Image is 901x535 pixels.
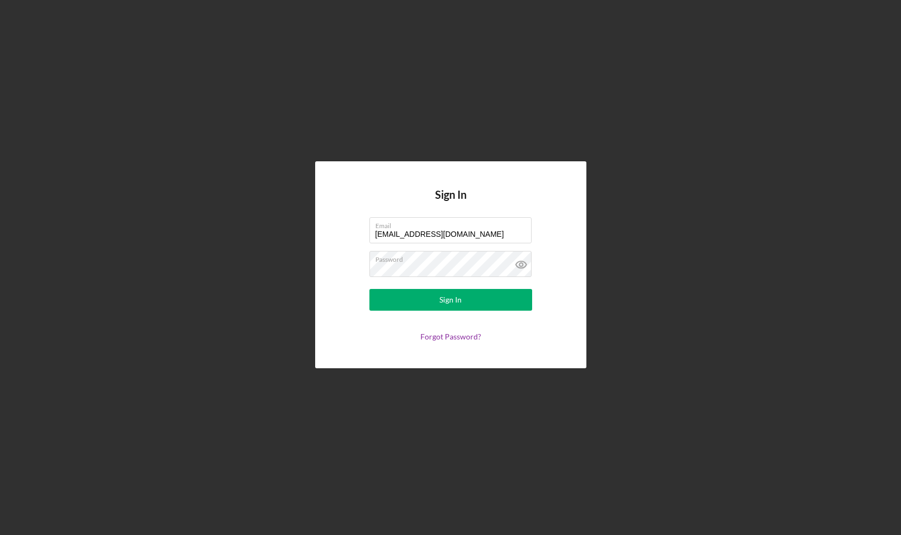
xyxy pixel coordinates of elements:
[375,251,532,263] label: Password
[439,289,462,311] div: Sign In
[435,188,467,217] h4: Sign In
[420,332,481,341] a: Forgot Password?
[375,218,532,230] label: Email
[369,289,532,311] button: Sign In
